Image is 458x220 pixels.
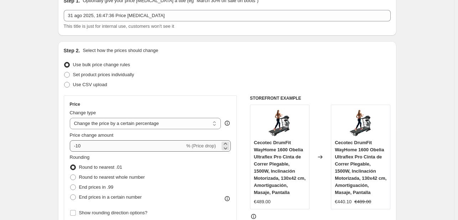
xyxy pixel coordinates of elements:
span: Use bulk price change rules [73,62,130,67]
div: €489.00 [254,198,271,205]
input: -15 [70,140,185,152]
img: 71Es4NGCUZL_80x.jpg [265,109,294,137]
span: Show rounding direction options? [79,210,147,215]
h3: Price [70,101,80,107]
span: Change type [70,110,96,115]
span: End prices in a certain number [79,194,142,200]
span: Set product prices individually [73,72,134,77]
span: Round to nearest .01 [79,164,122,170]
span: This title is just for internal use, customers won't see it [64,23,174,29]
p: Select how the prices should change [83,47,158,54]
span: Price change amount [70,132,114,138]
h2: Step 2. [64,47,80,54]
input: 30% off holiday sale [64,10,391,21]
div: €440.10 [335,198,352,205]
span: Rounding [70,154,90,160]
img: 71Es4NGCUZL_80x.jpg [347,109,375,137]
span: End prices in .99 [79,184,114,190]
div: help [224,120,231,127]
strike: €489.00 [354,198,371,205]
span: Cecotec DrumFit WayHome 1600 Obelia Ultraflex Pro Cinta de Correr Plegable, 1500W, Inclinación Mo... [254,140,306,195]
span: Use CSV upload [73,82,107,87]
h6: STOREFRONT EXAMPLE [250,95,391,101]
span: % (Price drop) [186,143,216,148]
span: Round to nearest whole number [79,174,145,180]
span: Cecotec DrumFit WayHome 1600 Obelia Ultraflex Pro Cinta de Correr Plegable, 1500W, Inclinación Mo... [335,140,386,195]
